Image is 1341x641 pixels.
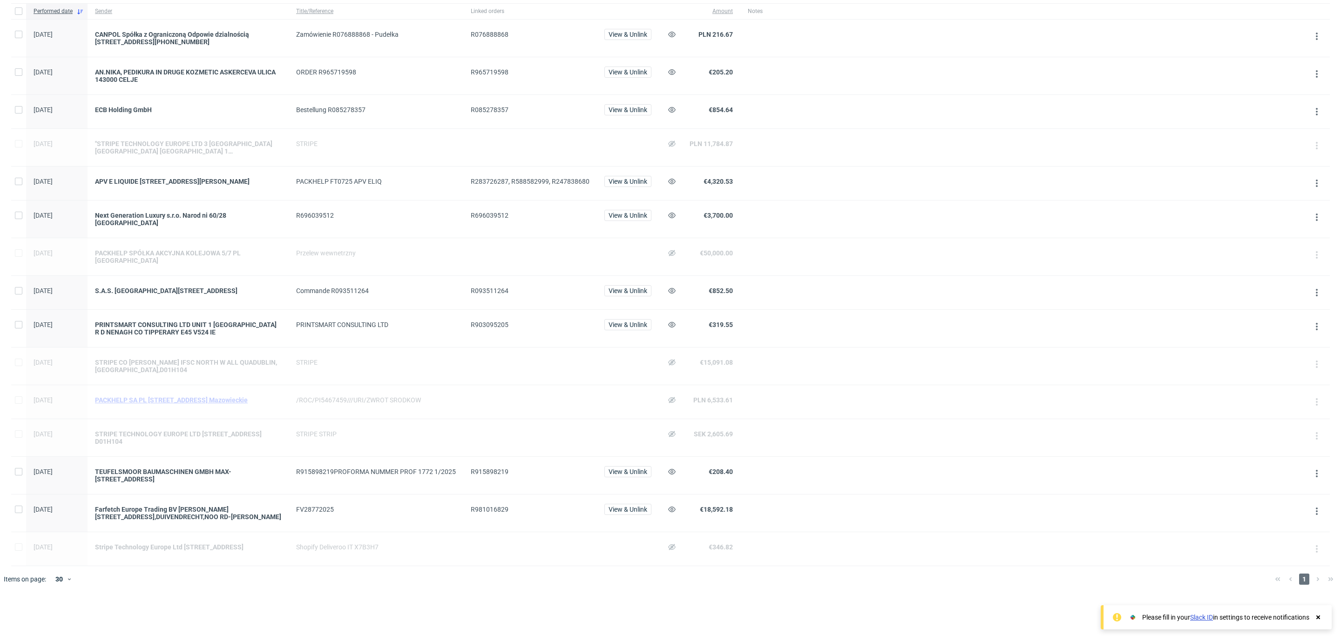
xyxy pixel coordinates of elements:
button: View & Unlink [604,29,651,40]
span: [DATE] [34,31,53,38]
div: Farfetch Europe Trading BV [PERSON_NAME][STREET_ADDRESS],DUIVENDRECHT,NOO RD-[PERSON_NAME] [95,506,281,521]
div: STRIPE CO [PERSON_NAME] IFSC NORTH W ALL QUADUBLIN,[GEOGRAPHIC_DATA],D01H104 [95,359,281,374]
span: €208.40 [709,468,733,475]
span: [DATE] [34,396,53,404]
div: STRIPE STRIP [296,430,456,438]
span: R696039512 [471,212,508,219]
button: View & Unlink [604,67,651,78]
span: R093511264 [471,287,508,294]
span: [DATE] [34,543,53,551]
span: [DATE] [34,430,53,438]
a: View & Unlink [604,31,651,38]
span: R076888868 [471,31,508,38]
span: €346.82 [709,543,733,551]
span: R981016829 [471,506,508,513]
span: R903095205 [471,321,508,328]
span: €854.64 [709,106,733,114]
span: View & Unlink [609,321,647,328]
span: R085278357 [471,106,508,114]
div: STRIPE [296,359,456,366]
span: Linked orders [471,7,589,15]
a: View & Unlink [604,178,651,185]
span: [DATE] [34,359,53,366]
div: Shopify Deliveroo IT X7B3H7 [296,543,456,551]
a: PRINTSMART CONSULTING LTD UNIT 1 [GEOGRAPHIC_DATA] R D NENAGH CO TIPPERARY E45 V524 IE [95,321,281,336]
a: View & Unlink [604,468,651,475]
div: PRINTSMART CONSULTING LTD [296,321,456,328]
div: Przelew wewnetrzny [296,249,456,257]
a: Slack ID [1190,614,1213,621]
span: [DATE] [34,506,53,513]
div: /ROC/PI5467459///URI/ZWROT SRODKOW [296,396,456,404]
span: [DATE] [34,249,53,257]
div: PACKHELP FT0725 APV ELIQ [296,178,456,185]
div: R915898219PROFORMA NUMMER PROF 1772 1/2025 [296,468,456,475]
a: View & Unlink [604,68,651,76]
span: [DATE] [34,106,53,114]
span: View & Unlink [609,287,647,294]
div: ORDER R965719598 [296,68,456,76]
a: CANPOL Spółka z Ograniczoną Odpowie dzialnością [STREET_ADDRESS][PHONE_NUMBER] [95,31,281,46]
a: ECB Holding GmbH [95,106,281,114]
span: €852.50 [709,287,733,294]
a: Next Generation Luxury s.r.o. Narod ni 60/28 [GEOGRAPHIC_DATA] [95,212,281,227]
a: Stripe Technology Europe Ltd [STREET_ADDRESS] [95,543,281,551]
div: STRIPE TECHNOLOGY EUROPE LTD [STREET_ADDRESS] D01H104 [95,430,281,445]
span: €15,091.08 [700,359,733,366]
span: Title/Reference [296,7,456,15]
span: €50,000.00 [700,249,733,257]
span: View & Unlink [609,69,647,75]
span: [DATE] [34,178,53,185]
span: [DATE] [34,68,53,76]
a: PACKHELP SA PL [STREET_ADDRESS] Mazowieckie [95,396,281,404]
span: PLN 6,533.61 [693,396,733,404]
a: View & Unlink [604,321,651,328]
div: Zamówienie R076888868 - Pudełka [296,31,456,38]
span: PLN 11,784.87 [690,140,733,147]
a: S.A.S. [GEOGRAPHIC_DATA][STREET_ADDRESS] [95,287,281,294]
a: View & Unlink [604,287,651,294]
span: View & Unlink [609,468,647,475]
a: APV E LIQUIDE [STREET_ADDRESS][PERSON_NAME] [95,178,281,185]
span: R283726287, R588582999, R247838680 [471,178,589,185]
button: View & Unlink [604,210,651,221]
span: View & Unlink [609,178,647,185]
span: €319.55 [709,321,733,328]
div: STRIPE [296,140,456,147]
span: 1 [1299,574,1309,585]
button: View & Unlink [604,285,651,296]
a: TEUFELSMOOR BAUMASCHINEN GMBH MAX-[STREET_ADDRESS] [95,468,281,483]
button: View & Unlink [604,504,651,515]
a: View & Unlink [604,506,651,513]
span: [DATE] [34,140,53,147]
span: SEK 2,605.69 [694,430,733,438]
span: €4,320.53 [704,178,733,185]
span: [DATE] [34,287,53,294]
button: View & Unlink [604,104,651,115]
div: Please fill in your in settings to receive notifications [1142,613,1309,622]
span: Amount [690,7,733,15]
span: [DATE] [34,321,53,328]
a: AN.NIKA, PEDIKURA IN DRUGE KOZMETIC ASKERCEVA ULICA 143000 CELJE [95,68,281,83]
span: €3,700.00 [704,212,733,219]
span: [DATE] [34,468,53,475]
span: Items on page: [4,574,46,584]
a: "STRIPE TECHNOLOGY EUROPE LTD 3 [GEOGRAPHIC_DATA] [GEOGRAPHIC_DATA] [GEOGRAPHIC_DATA] 1 [GEOGRAPH... [95,140,281,155]
a: View & Unlink [604,106,651,114]
span: R915898219 [471,468,508,475]
span: €205.20 [709,68,733,76]
button: View & Unlink [604,466,651,477]
span: [DATE] [34,212,53,219]
img: Slack [1128,613,1138,622]
span: Performed date [34,7,73,15]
